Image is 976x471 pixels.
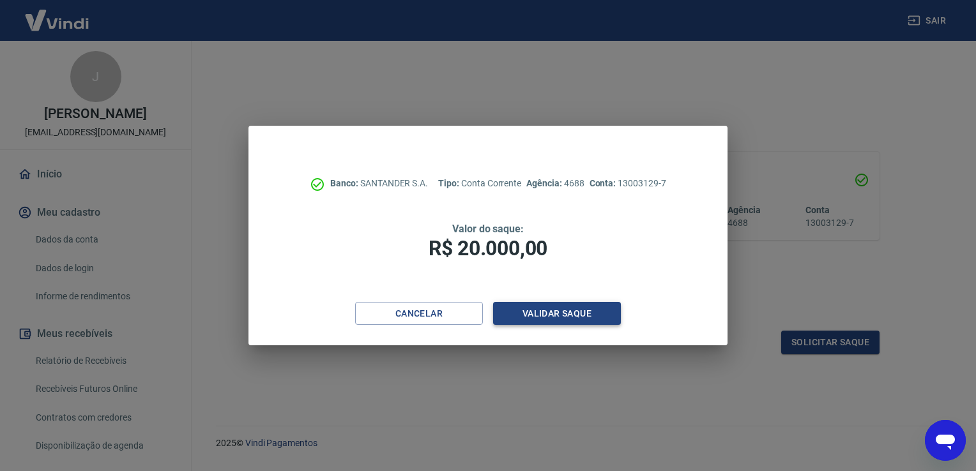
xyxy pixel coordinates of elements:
iframe: Botão para abrir a janela de mensagens [925,420,966,461]
span: Banco: [330,178,360,188]
span: R$ 20.000,00 [429,236,547,260]
span: Valor do saque: [452,223,524,235]
button: Cancelar [355,302,483,325]
p: Conta Corrente [438,177,521,190]
p: SANTANDER S.A. [330,177,428,190]
button: Validar saque [493,302,621,325]
p: 13003129-7 [590,177,666,190]
span: Agência: [526,178,564,188]
span: Tipo: [438,178,461,188]
span: Conta: [590,178,618,188]
p: 4688 [526,177,584,190]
